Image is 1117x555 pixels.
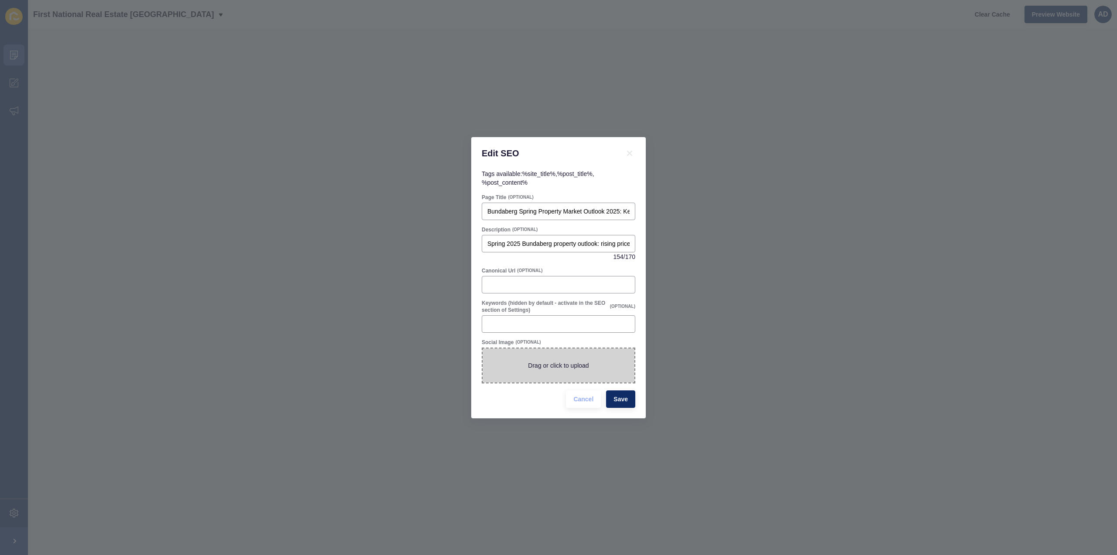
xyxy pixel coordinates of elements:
h1: Edit SEO [482,148,613,159]
span: (OPTIONAL) [512,227,538,233]
span: 154 [613,252,623,261]
span: Cancel [573,395,593,403]
span: (OPTIONAL) [508,194,533,200]
label: Page Title [482,194,506,201]
code: %post_content% [482,179,528,186]
span: (OPTIONAL) [517,268,542,274]
span: Save [613,395,628,403]
code: %post_title% [557,170,593,177]
button: Cancel [566,390,601,408]
code: %site_title% [522,170,555,177]
span: (OPTIONAL) [515,339,541,345]
span: Tags available: , , [482,170,594,186]
label: Keywords (hidden by default - activate in the SEO section of Settings) [482,300,608,314]
span: 170 [625,252,635,261]
label: Canonical Url [482,267,515,274]
button: Save [606,390,635,408]
span: (OPTIONAL) [610,303,635,310]
span: / [624,252,625,261]
label: Social Image [482,339,514,346]
label: Description [482,226,511,233]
